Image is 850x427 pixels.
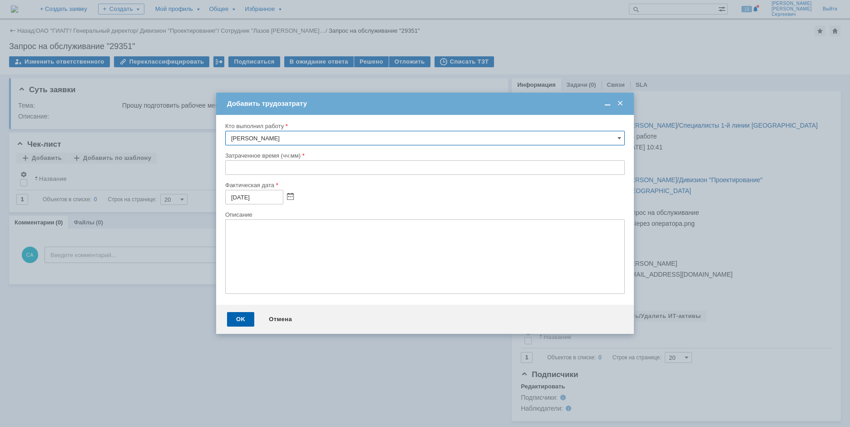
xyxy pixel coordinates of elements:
div: Фактическая дата [225,182,623,188]
div: Добавить трудозатрату [227,99,625,108]
div: Описание [225,212,623,218]
span: Закрыть [616,99,625,108]
div: Кто выполнил работу [225,123,623,129]
span: Свернуть (Ctrl + M) [603,99,612,108]
div: Затраченное время (чч:мм) [225,153,623,159]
